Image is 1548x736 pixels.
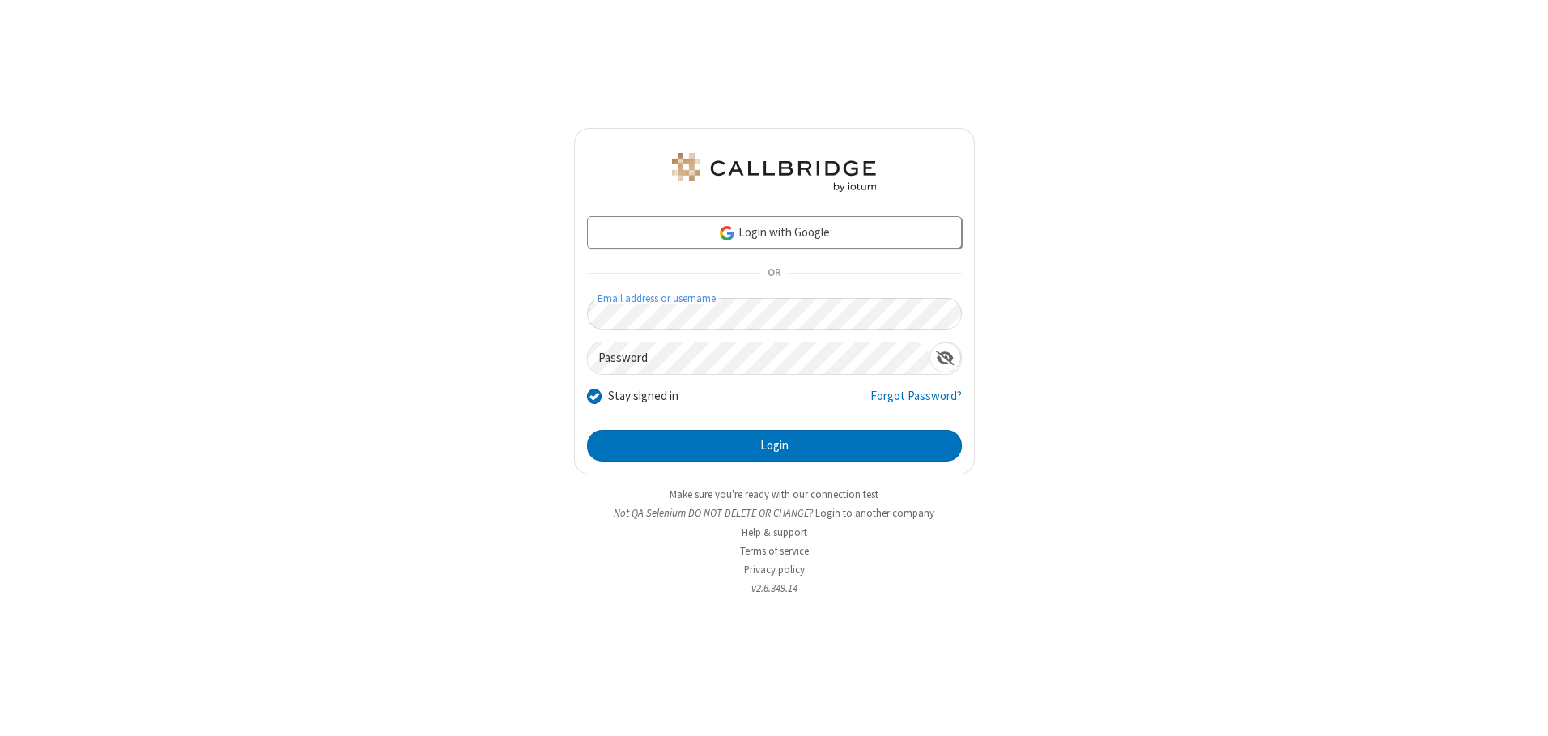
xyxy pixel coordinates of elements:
span: OR [761,262,787,285]
a: Terms of service [740,544,809,558]
li: Not QA Selenium DO NOT DELETE OR CHANGE? [574,505,975,521]
button: Login [587,430,962,462]
img: google-icon.png [718,224,736,242]
a: Login with Google [587,216,962,249]
img: QA Selenium DO NOT DELETE OR CHANGE [669,153,879,192]
label: Stay signed in [608,387,678,406]
li: v2.6.349.14 [574,581,975,596]
input: Password [588,342,929,374]
div: Show password [929,342,961,372]
button: Login to another company [815,505,934,521]
input: Email address or username [587,298,962,330]
a: Privacy policy [744,563,805,576]
a: Forgot Password? [870,387,962,418]
a: Make sure you're ready with our connection test [670,487,878,501]
a: Help & support [742,525,807,539]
